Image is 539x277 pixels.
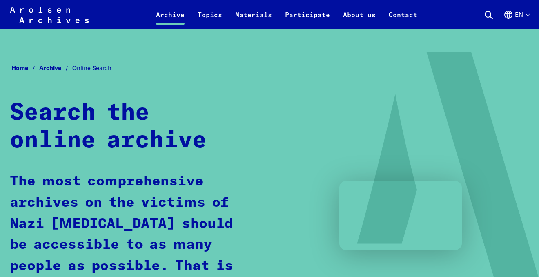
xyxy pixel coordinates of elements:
[72,64,111,72] span: Online Search
[191,10,229,29] a: Topics
[149,10,191,29] a: Archive
[278,10,336,29] a: Participate
[229,10,278,29] a: Materials
[382,10,424,29] a: Contact
[149,5,424,25] nav: Primary
[39,64,72,72] a: Archive
[503,10,529,29] button: English, language selection
[10,62,529,74] nav: Breadcrumb
[11,64,39,72] a: Home
[10,101,207,152] strong: Search the online archive
[336,10,382,29] a: About us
